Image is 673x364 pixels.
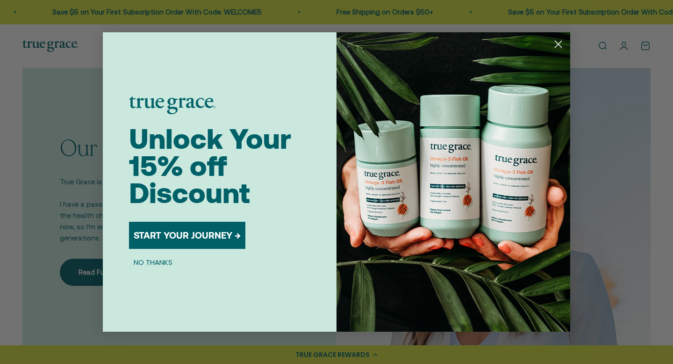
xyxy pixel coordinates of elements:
button: NO THANKS [129,256,177,268]
img: logo placeholder [129,96,215,114]
span: Unlock Your 15% off Discount [129,123,291,209]
img: 098727d5-50f8-4f9b-9554-844bb8da1403.jpeg [336,32,570,332]
button: Close dialog [550,36,566,52]
button: START YOUR JOURNEY → [129,222,245,249]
